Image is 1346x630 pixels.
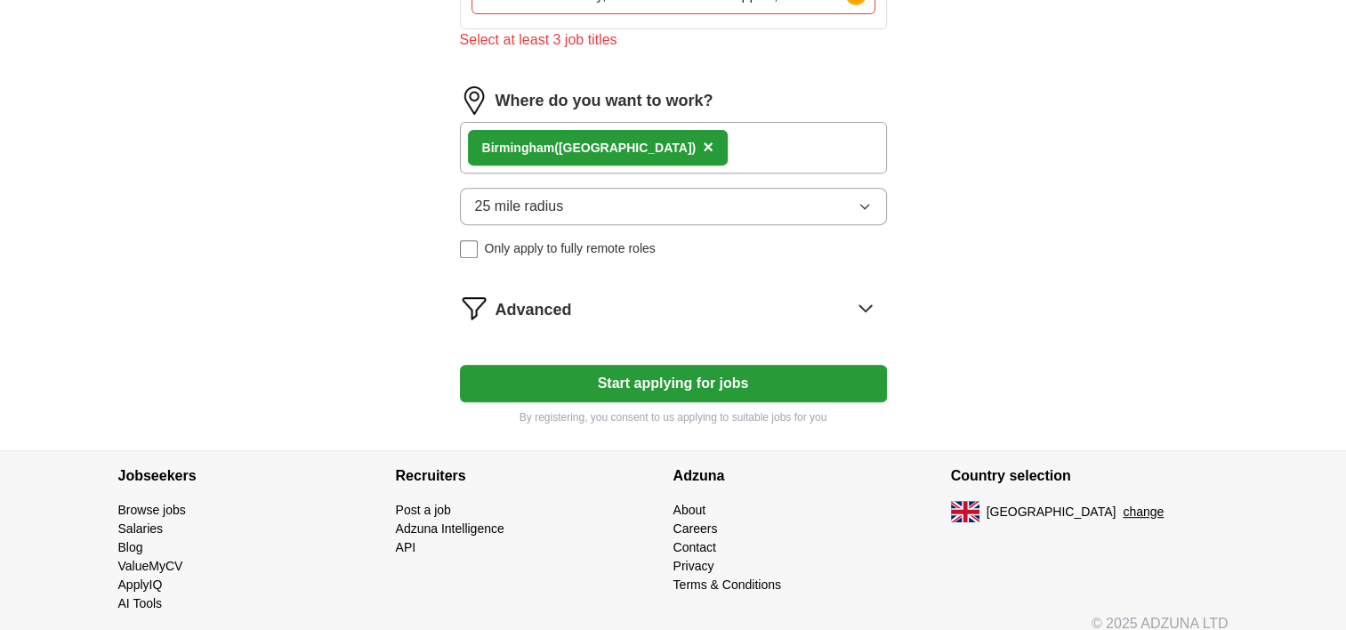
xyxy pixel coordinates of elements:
a: ApplyIQ [118,577,163,592]
div: mingham [482,139,697,157]
img: location.png [460,86,488,115]
strong: Bir [482,141,499,155]
img: filter [460,294,488,322]
a: Blog [118,540,143,554]
button: 25 mile radius [460,188,887,225]
a: AI Tools [118,596,163,610]
a: Post a job [396,503,451,517]
span: × [703,137,713,157]
a: Salaries [118,521,164,536]
span: 25 mile radius [475,196,564,217]
a: Careers [673,521,718,536]
button: Start applying for jobs [460,365,887,402]
a: Contact [673,540,716,554]
span: [GEOGRAPHIC_DATA] [987,503,1116,521]
a: ValueMyCV [118,559,183,573]
button: × [703,134,713,161]
a: Browse jobs [118,503,186,517]
span: Advanced [496,298,572,322]
a: Terms & Conditions [673,577,781,592]
h4: Country selection [951,451,1229,501]
a: Privacy [673,559,714,573]
a: About [673,503,706,517]
label: Where do you want to work? [496,89,713,113]
a: API [396,540,416,554]
div: Select at least 3 job titles [460,29,887,51]
p: By registering, you consent to us applying to suitable jobs for you [460,409,887,425]
input: Only apply to fully remote roles [460,240,478,258]
img: UK flag [951,501,979,522]
span: Only apply to fully remote roles [485,239,656,258]
a: Adzuna Intelligence [396,521,504,536]
span: ([GEOGRAPHIC_DATA]) [554,141,696,155]
button: change [1123,503,1164,521]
